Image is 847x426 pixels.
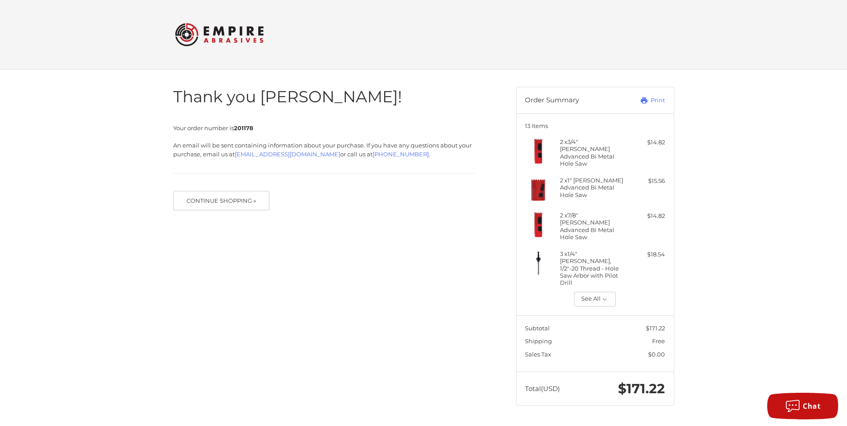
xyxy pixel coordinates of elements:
span: $0.00 [648,351,665,358]
div: $14.82 [630,212,665,221]
div: $15.56 [630,177,665,186]
h4: 2 x 3/4" [PERSON_NAME] Advanced Bi Metal Hole Saw [560,138,628,167]
span: $171.22 [618,380,665,397]
span: Free [652,337,665,345]
span: An email will be sent containing information about your purchase. If you have any questions about... [173,142,472,158]
button: See All [574,292,616,307]
h4: 2 x 7/8" [PERSON_NAME] Advanced Bi Metal Hole Saw [560,212,628,240]
button: Continue Shopping » [173,191,270,210]
h3: Order Summary [525,96,621,105]
button: Chat [767,393,838,419]
span: Your order number is [173,124,253,132]
a: [PHONE_NUMBER] [373,151,429,158]
span: Sales Tax [525,351,551,358]
div: $18.54 [630,250,665,259]
span: Subtotal [525,325,550,332]
span: Total (USD) [525,384,560,393]
span: $171.22 [646,325,665,332]
h4: 3 x 1/4" [PERSON_NAME], 1/2"-20 Thread - Hole Saw Arbor with Pilot Drill [560,250,628,286]
h4: 2 x 1" [PERSON_NAME] Advanced Bi Metal Hole Saw [560,177,628,198]
a: Print [621,96,665,105]
img: Empire Abrasives [175,17,264,52]
h1: Thank you [PERSON_NAME]! [173,87,475,107]
strong: 201178 [234,124,253,132]
span: Shipping [525,337,552,345]
span: Chat [803,401,820,411]
a: [EMAIL_ADDRESS][DOMAIN_NAME] [235,151,340,158]
div: $14.82 [630,138,665,147]
h3: 13 Items [525,122,665,129]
